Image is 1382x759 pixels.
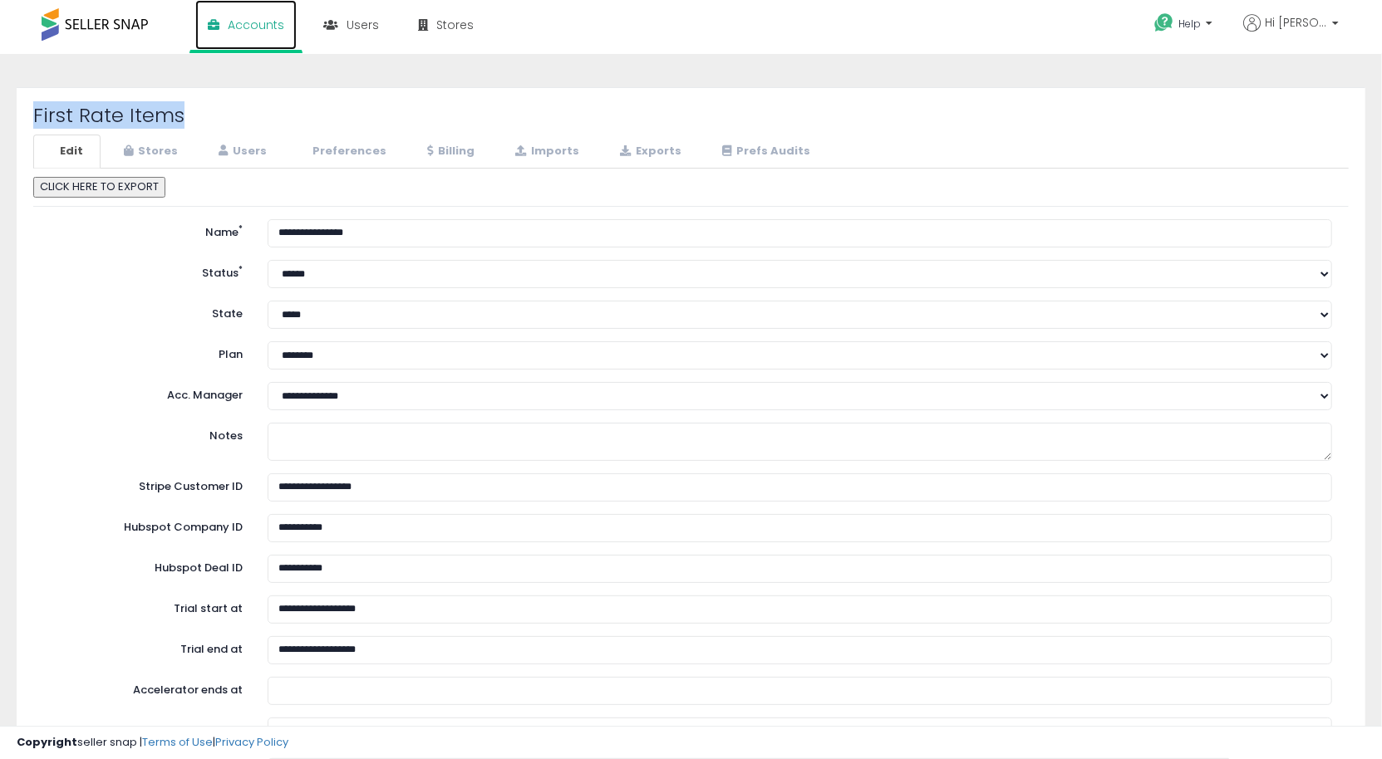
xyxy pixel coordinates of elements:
a: Edit [33,135,101,169]
label: Subscribed at [37,717,255,739]
a: Preferences [286,135,404,169]
a: Hi [PERSON_NAME] [1243,14,1339,51]
label: Status [37,260,255,282]
label: Name [37,219,255,241]
a: Prefs Audits [701,135,828,169]
button: CLICK HERE TO EXPORT [33,177,165,198]
label: Acc. Manager [37,382,255,404]
a: Stores [102,135,195,169]
a: Terms of Use [142,734,213,750]
span: Users [347,17,379,33]
label: Hubspot Company ID [37,514,255,536]
label: Notes [37,423,255,444]
a: Imports [494,135,597,169]
label: Trial start at [37,595,255,617]
label: Stripe Customer ID [37,473,255,495]
i: Get Help [1153,12,1174,33]
a: Privacy Policy [215,734,288,750]
a: Users [197,135,284,169]
h2: First Rate Items [33,105,1349,126]
strong: Copyright [17,734,77,750]
label: Accelerator ends at [37,677,255,698]
div: seller snap | | [17,735,288,751]
label: State [37,301,255,322]
label: Plan [37,341,255,363]
a: Exports [598,135,699,169]
span: Help [1178,17,1201,31]
span: Hi [PERSON_NAME] [1265,14,1327,31]
label: Trial end at [37,636,255,658]
span: Accounts [228,17,284,33]
label: Hubspot Deal ID [37,555,255,576]
a: Billing [406,135,492,169]
span: Stores [436,17,474,33]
